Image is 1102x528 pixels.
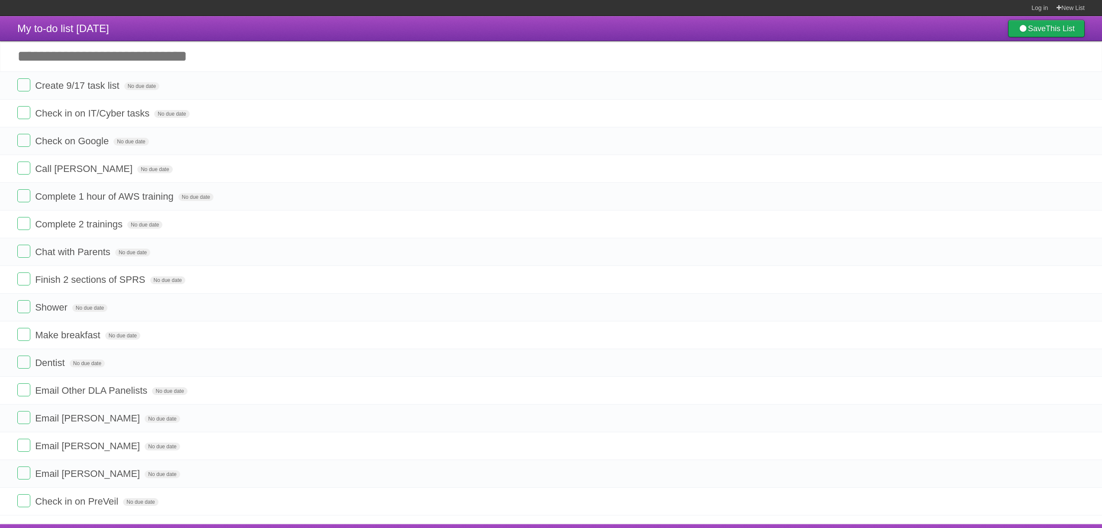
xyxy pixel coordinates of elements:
[35,468,142,479] span: Email [PERSON_NAME]
[72,304,107,312] span: No due date
[1008,20,1085,37] a: SaveThis List
[17,494,30,507] label: Done
[105,332,140,340] span: No due date
[178,193,213,201] span: No due date
[145,415,180,423] span: No due date
[17,217,30,230] label: Done
[154,110,189,118] span: No due date
[35,108,152,119] span: Check in on IT/Cyber tasks
[145,470,180,478] span: No due date
[17,106,30,119] label: Done
[35,357,67,368] span: Dentist
[35,330,102,340] span: Make breakfast
[115,249,150,256] span: No due date
[35,163,135,174] span: Call [PERSON_NAME]
[123,498,158,506] span: No due date
[17,272,30,285] label: Done
[124,82,159,90] span: No due date
[35,191,176,202] span: Complete 1 hour of AWS training
[137,165,172,173] span: No due date
[35,496,120,507] span: Check in on PreVeil
[35,302,70,313] span: Shower
[145,443,180,450] span: No due date
[17,245,30,258] label: Done
[35,441,142,451] span: Email [PERSON_NAME]
[17,466,30,479] label: Done
[35,274,147,285] span: Finish 2 sections of SPRS
[35,385,149,396] span: Email Other DLA Panelists
[113,138,149,146] span: No due date
[17,328,30,341] label: Done
[1046,24,1075,33] b: This List
[17,300,30,313] label: Done
[17,162,30,175] label: Done
[35,80,121,91] span: Create 9/17 task list
[35,136,111,146] span: Check on Google
[17,78,30,91] label: Done
[127,221,162,229] span: No due date
[35,219,125,230] span: Complete 2 trainings
[152,387,187,395] span: No due date
[17,134,30,147] label: Done
[17,439,30,452] label: Done
[150,276,185,284] span: No due date
[17,23,109,34] span: My to-do list [DATE]
[17,356,30,369] label: Done
[35,246,113,257] span: Chat with Parents
[35,413,142,424] span: Email [PERSON_NAME]
[70,360,105,367] span: No due date
[17,189,30,202] label: Done
[17,383,30,396] label: Done
[17,411,30,424] label: Done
